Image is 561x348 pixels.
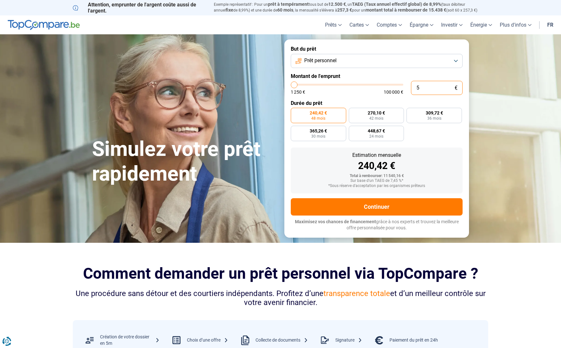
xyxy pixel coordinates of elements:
[304,57,337,64] span: Prêt personnel
[373,15,406,34] a: Comptes
[321,15,346,34] a: Prêts
[427,116,441,120] span: 36 mois
[73,265,488,282] h2: Comment demander un prêt personnel via TopCompare ?
[296,184,457,188] div: *Sous réserve d'acceptation par les organismes prêteurs
[365,7,446,13] span: montant total à rembourser de 15.438 €
[268,2,309,7] span: prêt à tempérament
[310,129,327,133] span: 365,26 €
[92,137,277,186] h1: Simulez votre prêt rapidement
[187,337,228,344] div: Choix d’une offre
[368,111,385,115] span: 270,10 €
[226,7,233,13] span: fixe
[291,219,463,231] p: grâce à nos experts et trouvez la meilleure offre personnalisée pour vous.
[255,337,308,344] div: Collecte de documents
[291,54,463,68] button: Prêt personnel
[296,153,457,158] div: Estimation mensuelle
[296,174,457,178] div: Total à rembourser: 11 540,16 €
[406,15,437,34] a: Épargne
[368,129,385,133] span: 448,67 €
[437,15,466,34] a: Investir
[323,289,390,298] span: transparence totale
[352,2,441,7] span: TAEG (Taux annuel effectif global) de 8,99%
[214,2,488,13] p: Exemple représentatif : Pour un tous but de , un (taux débiteur annuel de 8,99%) et une durée de ...
[291,46,463,52] label: But du prêt
[296,179,457,183] div: Sur base d'un TAEG de 7,45 %*
[8,20,80,30] img: TopCompare
[543,15,557,34] a: fr
[346,15,373,34] a: Cartes
[100,334,160,346] div: Création de votre dossier en 5m
[455,85,457,91] span: €
[311,134,325,138] span: 30 mois
[296,161,457,171] div: 240,42 €
[426,111,443,115] span: 309,72 €
[310,111,327,115] span: 240,42 €
[496,15,535,34] a: Plus d'infos
[291,100,463,106] label: Durée du prêt
[384,90,403,94] span: 100 000 €
[311,116,325,120] span: 48 mois
[369,116,383,120] span: 42 mois
[73,2,206,14] p: Attention, emprunter de l'argent coûte aussi de l'argent.
[335,337,362,344] div: Signature
[295,219,376,224] span: Maximisez vos chances de financement
[277,7,293,13] span: 60 mois
[291,198,463,216] button: Continuer
[466,15,496,34] a: Énergie
[73,289,488,308] div: Une procédure sans détour et des courtiers indépendants. Profitez d’une et d’un meilleur contrôle...
[291,73,463,79] label: Montant de l'emprunt
[389,337,438,344] div: Paiement du prêt en 24h
[337,7,352,13] span: 257,3 €
[291,90,305,94] span: 1 250 €
[369,134,383,138] span: 24 mois
[328,2,346,7] span: 12.500 €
